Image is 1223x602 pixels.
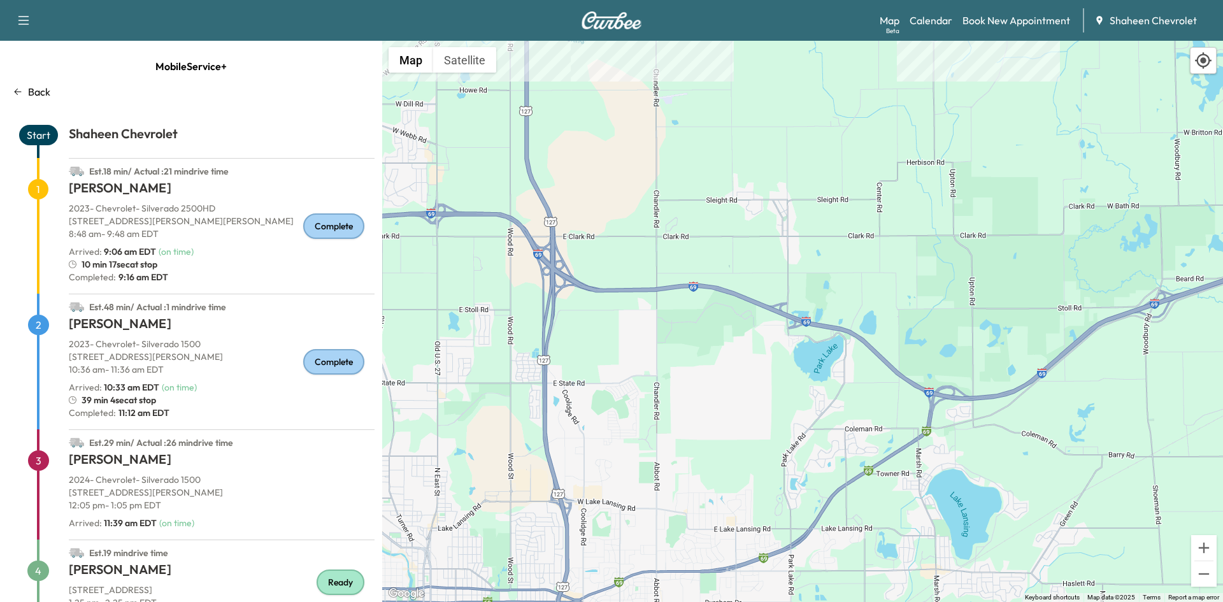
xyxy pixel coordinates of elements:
span: Est. 48 min / Actual : 1 min drive time [89,301,226,313]
p: Completed: [69,406,375,419]
p: Arrived : [69,517,157,529]
span: ( on time ) [159,517,194,529]
span: 4 [27,561,49,581]
a: Calendar [910,13,952,28]
h1: [PERSON_NAME] [69,561,375,584]
span: Shaheen Chevrolet [1110,13,1197,28]
div: Recenter map [1190,47,1217,74]
span: 1 [28,179,48,199]
div: Complete [303,349,364,375]
h1: [PERSON_NAME] [69,179,375,202]
p: [STREET_ADDRESS][PERSON_NAME] [69,486,375,499]
a: Report a map error [1168,594,1219,601]
span: 10 min 17sec at stop [82,258,157,271]
p: 8:48 am - 9:48 am EDT [69,227,375,240]
span: 39 min 4sec at stop [82,394,156,406]
button: Keyboard shortcuts [1025,593,1080,602]
div: Ready [317,570,364,595]
h1: [PERSON_NAME] [69,315,375,338]
button: Show street map [389,47,433,73]
div: Beta [886,26,899,36]
span: ( on time ) [162,382,197,393]
p: Arrived : [69,381,159,394]
p: [STREET_ADDRESS][PERSON_NAME] [69,350,375,363]
p: 2024 - Chevrolet - Silverado 1500 [69,473,375,486]
span: 11:39 am EDT [104,517,157,529]
p: 2023 - Chevrolet - Silverado 2500HD [69,202,375,215]
span: 11:12 am EDT [116,406,169,419]
img: Google [385,585,427,602]
span: 3 [28,450,49,471]
p: Arrived : [69,245,156,258]
button: Zoom in [1191,535,1217,561]
p: [STREET_ADDRESS][PERSON_NAME][PERSON_NAME] [69,215,375,227]
p: [STREET_ADDRESS] [69,584,375,596]
span: 2 [28,315,49,335]
p: 2023 - Chevrolet - Silverado 1500 [69,338,375,350]
span: 10:33 am EDT [104,382,159,393]
span: Est. 29 min / Actual : 26 min drive time [89,437,233,448]
span: 9:06 am EDT [104,246,156,257]
a: MapBeta [880,13,899,28]
p: 12:05 pm - 1:05 pm EDT [69,499,375,512]
a: Open this area in Google Maps (opens a new window) [385,585,427,602]
span: Est. 18 min / Actual : 21 min drive time [89,166,229,177]
p: Back [28,84,50,99]
a: Terms (opens in new tab) [1143,594,1161,601]
p: 10:36 am - 11:36 am EDT [69,363,375,376]
span: MobileService+ [155,54,227,79]
h1: Shaheen Chevrolet [69,125,375,148]
span: Map data ©2025 [1087,594,1135,601]
span: ( on time ) [159,246,194,257]
h1: [PERSON_NAME] [69,450,375,473]
div: Complete [303,213,364,239]
span: Start [19,125,58,145]
a: Book New Appointment [962,13,1070,28]
p: Completed: [69,271,375,283]
button: Zoom out [1191,561,1217,587]
img: Curbee Logo [581,11,642,29]
span: Est. 19 min drive time [89,547,168,559]
button: Show satellite imagery [433,47,496,73]
span: 9:16 am EDT [116,271,168,283]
